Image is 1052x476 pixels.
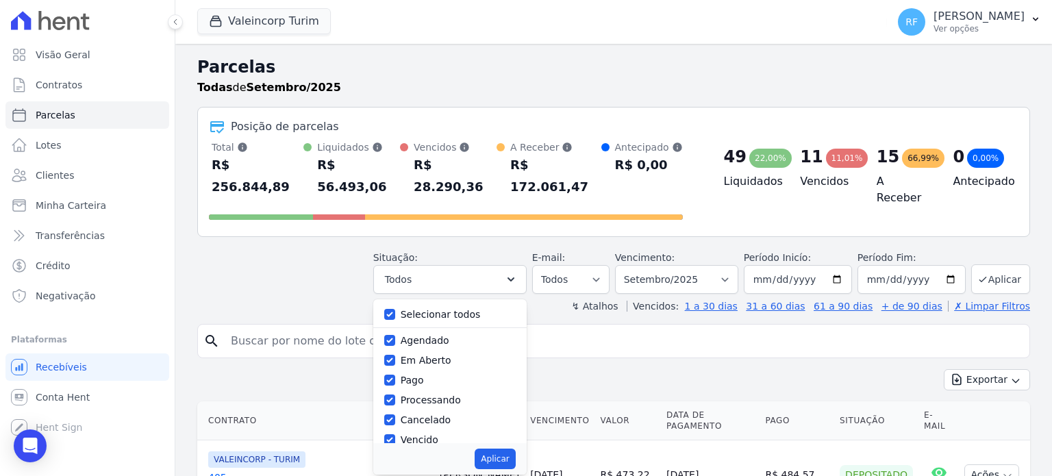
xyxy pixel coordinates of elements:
span: Contratos [36,78,82,92]
div: 66,99% [902,149,944,168]
th: Data de Pagamento [661,401,760,440]
a: Visão Geral [5,41,169,68]
i: search [203,333,220,349]
h2: Parcelas [197,55,1030,79]
label: E-mail: [532,252,566,263]
th: E-mail [918,401,959,440]
label: Período Fim: [857,251,966,265]
label: Cancelado [401,414,451,425]
div: R$ 28.290,36 [414,154,497,198]
h4: Antecipado [953,173,1007,190]
a: ✗ Limpar Filtros [948,301,1030,312]
label: Pago [401,375,424,386]
div: 15 [877,146,899,168]
a: 1 a 30 dias [685,301,738,312]
span: Lotes [36,138,62,152]
input: Buscar por nome do lote ou do cliente [223,327,1024,355]
span: Conta Hent [36,390,90,404]
a: 31 a 60 dias [746,301,805,312]
div: R$ 256.844,89 [212,154,303,198]
span: Transferências [36,229,105,242]
label: Situação: [373,252,418,263]
a: Lotes [5,131,169,159]
span: Negativação [36,289,96,303]
div: Total [212,140,303,154]
a: Parcelas [5,101,169,129]
label: Vencido [401,434,438,445]
th: Contrato [197,401,434,440]
button: Valeincorp Turim [197,8,331,34]
label: Agendado [401,335,449,346]
span: Parcelas [36,108,75,122]
div: Liquidados [317,140,400,154]
div: Posição de parcelas [231,118,339,135]
span: Minha Carteira [36,199,106,212]
span: Crédito [36,259,71,273]
span: Todos [385,271,412,288]
a: Clientes [5,162,169,189]
label: Vencimento: [615,252,675,263]
span: VALEINCORP - TURIM [208,451,305,468]
div: Open Intercom Messenger [14,429,47,462]
a: Conta Hent [5,384,169,411]
div: 11,01% [826,149,868,168]
button: Aplicar [971,264,1030,294]
a: Recebíveis [5,353,169,381]
span: RF [905,17,918,27]
div: R$ 0,00 [615,154,683,176]
th: Valor [595,401,662,440]
div: Vencidos [414,140,497,154]
h4: Vencidos [800,173,855,190]
a: + de 90 dias [881,301,942,312]
a: 61 a 90 dias [814,301,873,312]
button: Aplicar [475,449,515,469]
span: Visão Geral [36,48,90,62]
div: Antecipado [615,140,683,154]
strong: Todas [197,81,233,94]
a: Minha Carteira [5,192,169,219]
label: Em Aberto [401,355,451,366]
div: 49 [724,146,747,168]
label: Vencidos: [627,301,679,312]
th: Pago [760,401,834,440]
a: Crédito [5,252,169,279]
a: Contratos [5,71,169,99]
div: Plataformas [11,331,164,348]
div: R$ 56.493,06 [317,154,400,198]
div: 0 [953,146,964,168]
button: Exportar [944,369,1030,390]
div: 0,00% [967,149,1004,168]
strong: Setembro/2025 [247,81,341,94]
label: Selecionar todos [401,309,481,320]
label: Período Inicío: [744,252,811,263]
th: Vencimento [525,401,594,440]
div: R$ 172.061,47 [510,154,601,198]
span: Clientes [36,168,74,182]
p: Ver opções [934,23,1025,34]
th: Situação [834,401,918,440]
a: Transferências [5,222,169,249]
div: 11 [800,146,823,168]
div: A Receber [510,140,601,154]
button: Todos [373,265,527,294]
label: Processando [401,394,461,405]
label: ↯ Atalhos [571,301,618,312]
h4: Liquidados [724,173,779,190]
p: [PERSON_NAME] [934,10,1025,23]
p: de [197,79,341,96]
h4: A Receber [877,173,931,206]
span: Recebíveis [36,360,87,374]
button: RF [PERSON_NAME] Ver opções [887,3,1052,41]
div: 22,00% [749,149,792,168]
a: Negativação [5,282,169,310]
